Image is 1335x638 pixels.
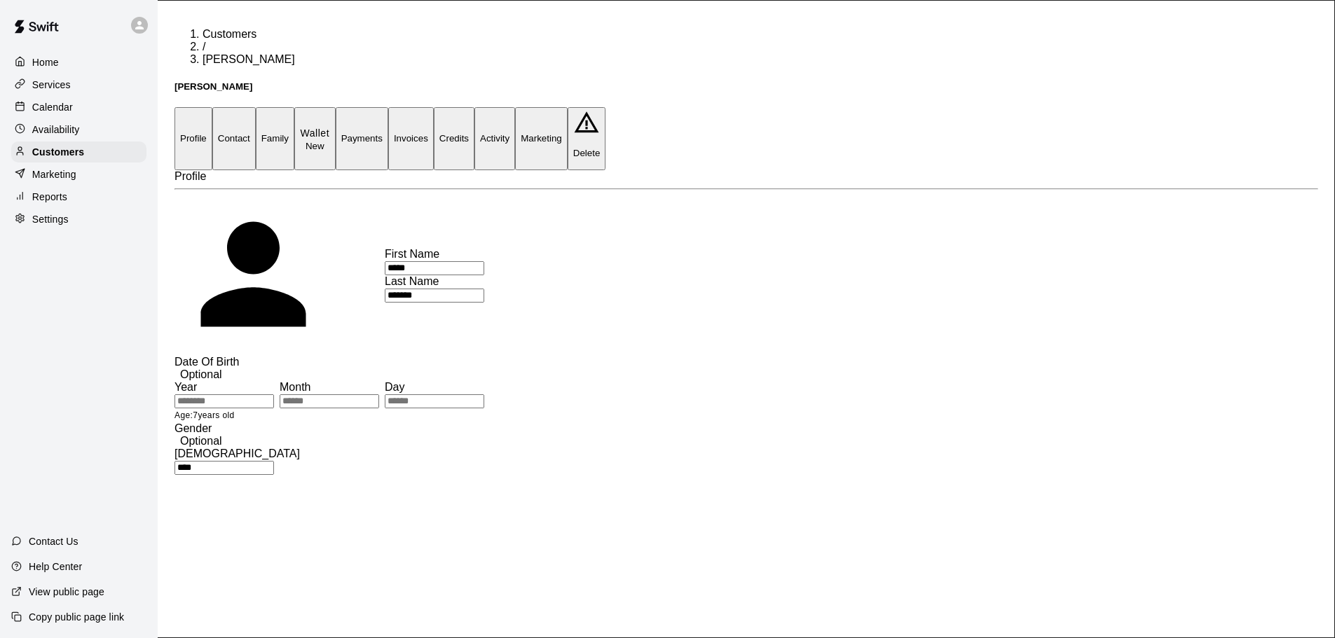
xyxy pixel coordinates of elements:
[174,107,212,169] button: Profile
[11,97,146,118] a: Calendar
[32,212,69,226] p: Settings
[11,186,146,207] a: Reports
[203,53,295,65] span: [PERSON_NAME]
[474,107,515,169] button: Activity
[256,107,294,169] button: Family
[385,248,439,260] span: First Name
[174,170,206,182] span: Profile
[515,107,568,169] button: Marketing
[203,28,256,40] a: Customers
[11,141,146,162] a: Customers
[174,81,1318,92] h5: [PERSON_NAME]
[203,41,1318,53] li: /
[174,368,228,380] span: Optional
[32,123,80,137] p: Availability
[385,275,439,287] span: Last Name
[174,28,1318,66] nav: breadcrumb
[29,534,78,548] p: Contact Us
[11,209,146,230] a: Settings
[11,52,146,73] a: Home
[388,107,434,169] button: Invoices
[11,74,146,95] a: Services
[11,164,146,185] a: Marketing
[32,100,73,114] p: Calendar
[385,381,404,393] span: Day
[174,381,197,393] span: Year
[174,107,1318,169] div: basic tabs example
[32,190,67,204] p: Reports
[32,55,59,69] p: Home
[336,107,388,169] button: Payments
[280,381,310,393] span: Month
[32,78,71,92] p: Services
[29,585,104,599] p: View public page
[573,148,601,158] p: Delete
[32,145,84,159] p: Customers
[29,560,82,574] p: Help Center
[32,167,76,181] p: Marketing
[174,356,239,368] span: Date Of Birth
[174,410,235,420] span: Age: 7 years old
[11,119,146,140] a: Availability
[300,141,330,151] span: New
[29,610,124,624] p: Copy public page link
[174,448,1318,460] div: [DEMOGRAPHIC_DATA]
[300,126,330,141] p: Wallet
[212,107,256,169] button: Contact
[174,422,212,434] span: Gender
[174,435,228,447] span: Optional
[434,107,474,169] button: Credits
